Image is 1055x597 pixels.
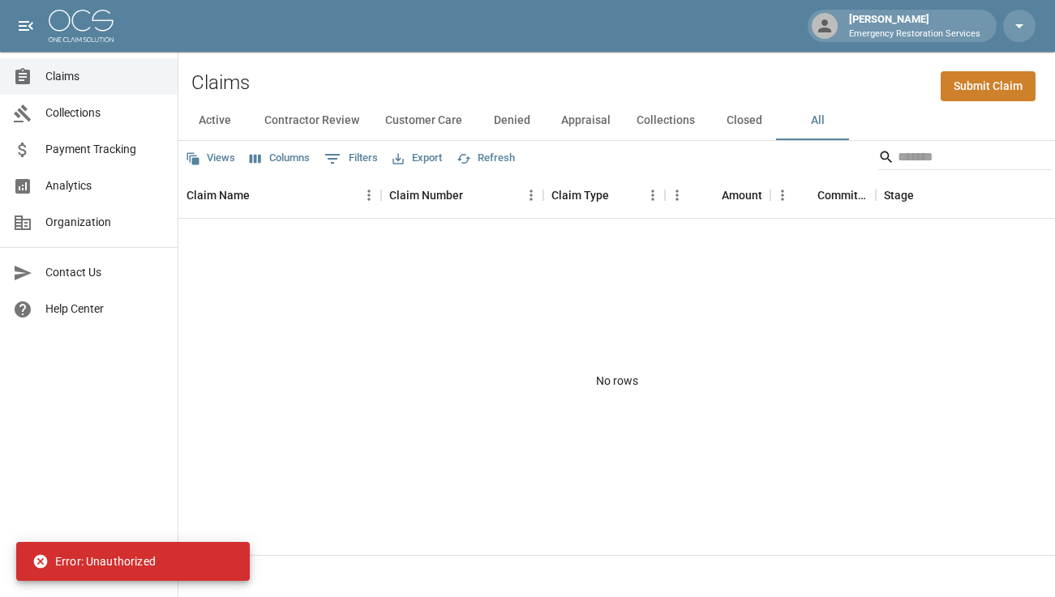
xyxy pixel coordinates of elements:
div: dynamic tabs [178,101,1055,140]
button: Customer Care [372,101,475,140]
img: ocs-logo-white-transparent.png [49,10,114,42]
button: Menu [357,183,381,207]
div: Claim Number [389,173,463,218]
button: Sort [699,184,722,207]
button: Contractor Review [251,101,372,140]
button: Sort [795,184,817,207]
button: Denied [475,101,548,140]
div: Claim Type [543,173,665,218]
button: Views [182,146,239,171]
span: Collections [45,104,165,122]
button: Collections [624,101,708,140]
div: Stage [884,173,914,218]
div: Committed Amount [817,173,868,218]
div: Claim Number [381,173,543,218]
div: Amount [722,173,762,218]
button: Appraisal [548,101,624,140]
button: Sort [250,184,272,207]
h2: Claims [191,71,250,95]
button: Menu [519,183,543,207]
span: Claims [45,68,165,85]
div: Committed Amount [770,173,876,218]
span: Contact Us [45,264,165,281]
button: Select columns [246,146,314,171]
button: Active [178,101,251,140]
div: No rows [178,219,1055,543]
button: Closed [708,101,781,140]
button: Refresh [452,146,519,171]
div: [PERSON_NAME] [843,11,987,41]
div: Claim Name [178,173,381,218]
div: Search [878,144,1052,173]
span: Analytics [45,177,165,194]
span: Help Center [45,301,165,318]
button: Sort [463,184,486,207]
span: Payment Tracking [45,141,165,158]
button: Menu [770,183,795,207]
a: Submit Claim [941,71,1036,101]
button: All [781,101,854,140]
button: Show filters [320,146,382,172]
button: open drawer [10,10,42,42]
button: Sort [914,184,937,207]
p: Emergency Restoration Services [849,28,980,41]
div: Error: Unauthorized [32,547,156,576]
div: Claim Name [187,173,250,218]
span: Organization [45,214,165,231]
div: Claim Type [551,173,609,218]
button: Export [388,146,446,171]
div: Amount [665,173,770,218]
button: Sort [609,184,632,207]
button: Menu [665,183,689,207]
button: Menu [641,183,665,207]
